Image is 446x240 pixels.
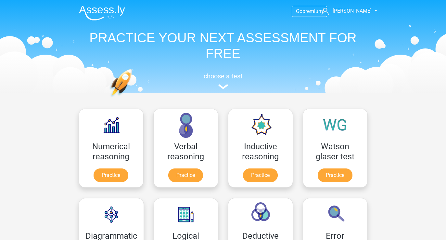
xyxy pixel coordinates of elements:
a: Practice [243,168,278,182]
img: practice [109,69,157,128]
span: Go [296,8,302,14]
a: Practice [94,168,128,182]
a: [PERSON_NAME] [319,7,372,15]
h5: choose a test [74,72,373,80]
a: choose a test [74,72,373,89]
span: [PERSON_NAME] [333,8,372,14]
img: Assessly [79,5,125,20]
a: Practice [168,168,203,182]
h1: PRACTICE YOUR NEXT ASSESSMENT FOR FREE [74,30,373,61]
img: assessment [218,84,228,89]
span: premium [302,8,323,14]
a: Practice [318,168,352,182]
a: Gopremium [292,7,327,16]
